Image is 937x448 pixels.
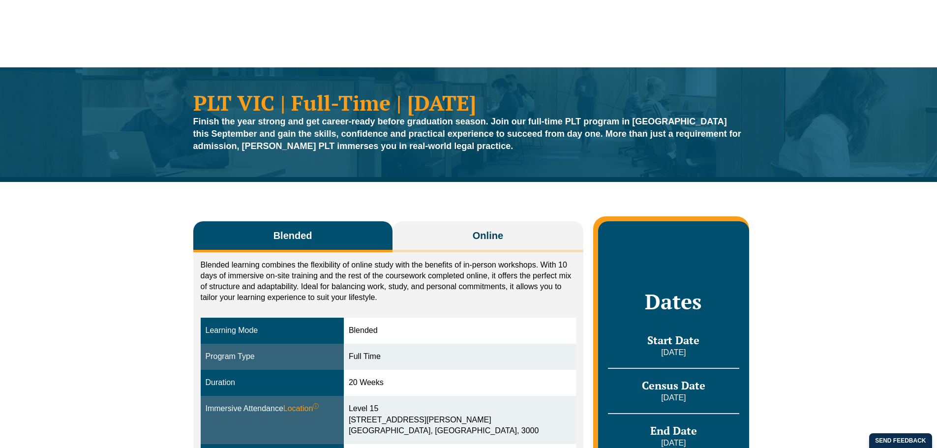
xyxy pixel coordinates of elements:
h2: Dates [608,289,739,314]
h1: PLT VIC | Full-Time | [DATE] [193,92,744,113]
div: Blended [349,325,571,336]
span: Census Date [642,378,705,392]
sup: ⓘ [313,403,319,410]
p: [DATE] [608,347,739,358]
span: End Date [650,423,697,438]
p: [DATE] [608,392,739,403]
span: Location [283,403,319,415]
strong: Finish the year strong and get career-ready before graduation season. Join our full-time PLT prog... [193,117,741,151]
div: Full Time [349,351,571,362]
span: Blended [273,229,312,242]
span: Online [473,229,503,242]
p: Blended learning combines the flexibility of online study with the benefits of in-person workshop... [201,260,576,303]
div: Level 15 [STREET_ADDRESS][PERSON_NAME] [GEOGRAPHIC_DATA], [GEOGRAPHIC_DATA], 3000 [349,403,571,437]
div: Duration [206,377,339,388]
div: Learning Mode [206,325,339,336]
div: Program Type [206,351,339,362]
span: Start Date [647,333,699,347]
div: Immersive Attendance [206,403,339,415]
div: 20 Weeks [349,377,571,388]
